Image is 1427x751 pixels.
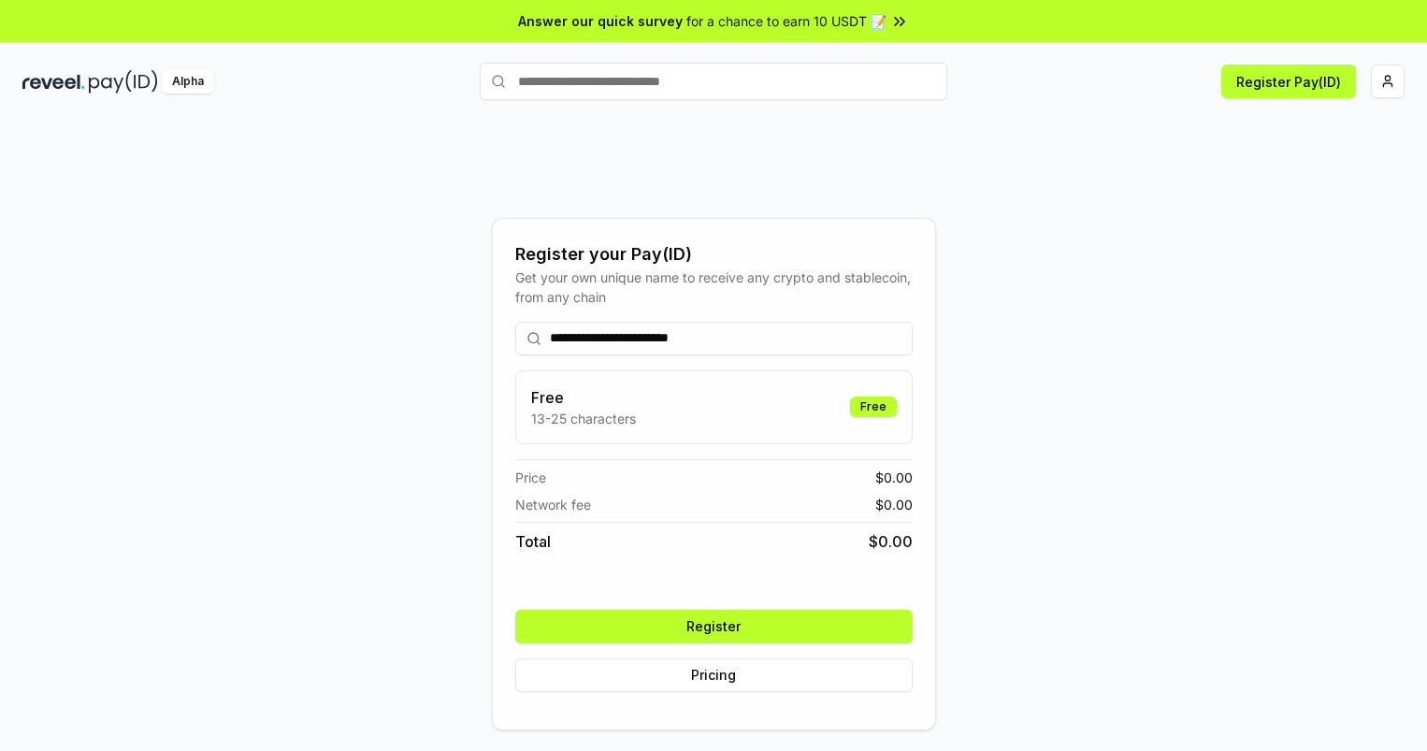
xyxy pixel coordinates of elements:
[515,658,913,692] button: Pricing
[515,530,551,553] span: Total
[515,468,546,487] span: Price
[531,409,636,428] p: 13-25 characters
[686,11,886,31] span: for a chance to earn 10 USDT 📝
[515,610,913,643] button: Register
[875,495,913,514] span: $ 0.00
[515,241,913,267] div: Register your Pay(ID)
[515,267,913,307] div: Get your own unique name to receive any crypto and stablecoin, from any chain
[850,397,897,417] div: Free
[531,386,636,409] h3: Free
[869,530,913,553] span: $ 0.00
[518,11,683,31] span: Answer our quick survey
[1221,65,1356,98] button: Register Pay(ID)
[89,70,158,94] img: pay_id
[875,468,913,487] span: $ 0.00
[162,70,214,94] div: Alpha
[515,495,591,514] span: Network fee
[22,70,85,94] img: reveel_dark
